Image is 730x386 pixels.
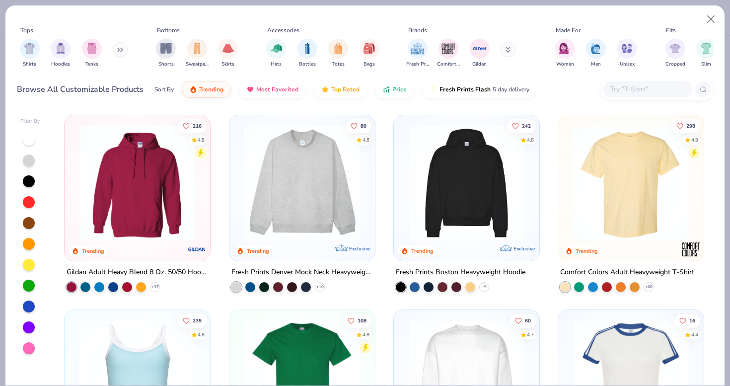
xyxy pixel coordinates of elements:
[620,61,635,68] span: Unisex
[192,43,203,54] img: Sweatpants Image
[23,61,36,68] span: Shirts
[586,39,606,68] button: filter button
[470,39,490,68] div: filter for Gildan
[556,61,574,68] span: Women
[404,125,529,241] img: 91acfc32-fd48-4d6b-bdad-a4c1a30ac3fc
[482,284,487,290] span: + 9
[689,318,695,323] span: 16
[696,39,716,68] div: filter for Slim
[507,119,536,133] button: Like
[20,26,33,35] div: Tops
[332,61,345,68] span: Totes
[556,26,581,35] div: Made For
[422,81,537,98] button: Fresh Prints Flash5 day delivery
[686,123,695,128] span: 298
[590,43,601,54] img: Men Image
[560,266,694,279] div: Comfort Colors Adult Heavyweight T-Shirt
[555,39,575,68] div: filter for Women
[221,61,234,68] span: Skirts
[51,39,71,68] button: filter button
[186,61,209,68] span: Sweatpants
[441,41,456,56] img: Comfort Colors Image
[188,239,208,259] img: Gildan logo
[85,61,98,68] span: Tanks
[437,39,460,68] div: filter for Comfort Colors
[591,61,601,68] span: Men
[702,10,721,29] button: Close
[701,61,711,68] span: Slim
[437,61,460,68] span: Comfort Colors
[360,39,379,68] button: filter button
[527,136,534,144] div: 4.8
[239,81,306,98] button: Most Favorited
[406,39,429,68] button: filter button
[617,39,637,68] div: filter for Unisex
[357,318,366,323] span: 108
[406,39,429,68] div: filter for Fresh Prints
[617,39,637,68] button: filter button
[302,43,313,54] img: Bottles Image
[645,284,653,290] span: + 60
[316,284,323,290] span: + 10
[392,85,407,93] span: Price
[256,85,298,93] span: Most Favorited
[669,43,681,54] img: Cropped Image
[20,39,40,68] button: filter button
[701,43,712,54] img: Slim Image
[665,39,685,68] div: filter for Cropped
[299,61,316,68] span: Bottles
[522,123,531,128] span: 242
[198,136,205,144] div: 4.8
[568,125,694,241] img: 029b8af0-80e6-406f-9fdc-fdf898547912
[696,39,716,68] button: filter button
[267,26,299,35] div: Accessories
[691,136,698,144] div: 4.9
[362,136,369,144] div: 4.8
[437,39,460,68] button: filter button
[198,331,205,339] div: 4.8
[186,39,209,68] button: filter button
[559,43,571,54] img: Women Image
[24,43,35,54] img: Shirts Image
[74,125,200,241] img: 01756b78-01f6-4cc6-8d8a-3c30c1a0c8ac
[231,266,373,279] div: Fresh Prints Denver Mock Neck Heavyweight Sweatshirt
[266,39,286,68] div: filter for Hats
[510,314,536,328] button: Like
[55,43,66,54] img: Hoodies Image
[182,81,231,98] button: Trending
[691,331,698,339] div: 4.4
[156,39,176,68] button: filter button
[51,39,71,68] div: filter for Hoodies
[333,43,344,54] img: Totes Image
[156,39,176,68] div: filter for Shorts
[360,123,366,128] span: 80
[297,39,317,68] button: filter button
[349,245,370,252] span: Exclusive
[681,239,701,259] img: Comfort Colors logo
[82,39,102,68] button: filter button
[396,266,525,279] div: Fresh Prints Boston Heavyweight Hoodie
[375,81,414,98] button: Price
[666,26,676,35] div: Fits
[345,119,371,133] button: Like
[246,85,254,93] img: most_fav.gif
[218,39,238,68] div: filter for Skirts
[189,85,197,93] img: trending.gif
[271,61,282,68] span: Hats
[67,266,208,279] div: Gildan Adult Heavy Blend 8 Oz. 50/50 Hooded Sweatshirt
[193,318,202,323] span: 235
[328,39,348,68] div: filter for Totes
[470,39,490,68] button: filter button
[360,39,379,68] div: filter for Bags
[362,331,369,339] div: 4.8
[157,26,180,35] div: Bottoms
[82,39,102,68] div: filter for Tanks
[17,83,144,95] div: Browse All Customizable Products
[342,314,371,328] button: Like
[555,39,575,68] button: filter button
[410,41,425,56] img: Fresh Prints Image
[430,85,438,93] img: flash.gif
[472,41,487,56] img: Gildan Image
[160,43,172,54] img: Shorts Image
[321,85,329,93] img: TopRated.gif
